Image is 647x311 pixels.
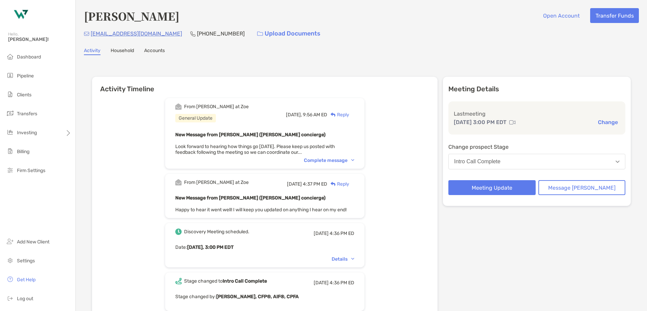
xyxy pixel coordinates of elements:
[6,294,14,302] img: logout icon
[223,278,267,284] b: Intro Call Complete
[448,154,625,169] button: Intro Call Complete
[175,132,326,138] b: New Message from [PERSON_NAME] ([PERSON_NAME] concierge)
[175,207,347,213] span: Happy to hear it went well! I will keep you updated on anything I hear on my end!
[17,73,34,79] span: Pipeline
[84,48,101,55] a: Activity
[84,8,179,24] h4: [PERSON_NAME]
[331,113,336,117] img: Reply icon
[184,229,249,235] div: Discovery Meeting scheduled.
[304,158,354,163] div: Complete message
[175,144,335,155] span: Look forward to hearing how things go [DATE]. Please keep us posted with feedback following the m...
[257,31,263,36] img: button icon
[111,48,134,55] a: Household
[454,110,620,118] p: Last meeting
[17,239,49,245] span: Add New Client
[216,294,299,300] b: [PERSON_NAME], CFP®, AIF®, CPFA
[303,112,327,118] span: 9:56 AM ED
[17,92,31,98] span: Clients
[538,180,626,195] button: Message [PERSON_NAME]
[6,237,14,245] img: add_new_client icon
[175,179,182,186] img: Event icon
[17,54,41,60] span: Dashboard
[327,111,349,118] div: Reply
[184,104,249,110] div: From [PERSON_NAME] at Zoe
[6,52,14,61] img: dashboard icon
[454,118,507,126] p: [DATE] 3:00 PM EDT
[448,180,536,195] button: Meeting Update
[91,29,182,38] p: [EMAIL_ADDRESS][DOMAIN_NAME]
[184,180,249,185] div: From [PERSON_NAME] at Zoe
[314,280,329,286] span: [DATE]
[330,231,354,236] span: 4:36 PM ED
[6,128,14,136] img: investing icon
[351,159,354,161] img: Chevron icon
[84,32,89,36] img: Email Icon
[590,8,639,23] button: Transfer Funds
[6,147,14,155] img: billing icon
[327,181,349,188] div: Reply
[6,71,14,79] img: pipeline icon
[314,231,329,236] span: [DATE]
[6,256,14,264] img: settings icon
[17,277,36,283] span: Get Help
[448,143,625,151] p: Change prospect Stage
[8,37,71,42] span: [PERSON_NAME]!
[144,48,165,55] a: Accounts
[190,31,196,37] img: Phone Icon
[197,29,245,38] p: [PHONE_NUMBER]
[175,229,182,235] img: Event icon
[17,258,35,264] span: Settings
[454,159,500,165] div: Intro Call Complete
[509,120,515,125] img: communication type
[175,243,354,252] p: Date :
[17,130,37,136] span: Investing
[448,85,625,93] p: Meeting Details
[287,181,302,187] span: [DATE]
[6,109,14,117] img: transfers icon
[175,292,354,301] p: Stage changed by:
[351,258,354,260] img: Chevron icon
[538,8,585,23] button: Open Account
[175,278,182,284] img: Event icon
[303,181,327,187] span: 4:37 PM ED
[175,195,326,201] b: New Message from [PERSON_NAME] ([PERSON_NAME] concierge)
[332,256,354,262] div: Details
[17,168,45,173] span: Firm Settings
[184,278,267,284] div: Stage changed to
[187,244,233,250] b: [DATE], 3:00 PM EDT
[596,119,620,126] button: Change
[175,114,216,122] div: General Update
[253,26,325,41] a: Upload Documents
[92,77,438,93] h6: Activity Timeline
[8,3,32,27] img: Zoe Logo
[17,296,33,302] span: Log out
[175,103,182,110] img: Event icon
[331,182,336,186] img: Reply icon
[6,275,14,283] img: get-help icon
[6,166,14,174] img: firm-settings icon
[616,161,620,163] img: Open dropdown arrow
[17,111,37,117] span: Transfers
[286,112,302,118] span: [DATE],
[17,149,29,154] span: Billing
[330,280,354,286] span: 4:36 PM ED
[6,90,14,98] img: clients icon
